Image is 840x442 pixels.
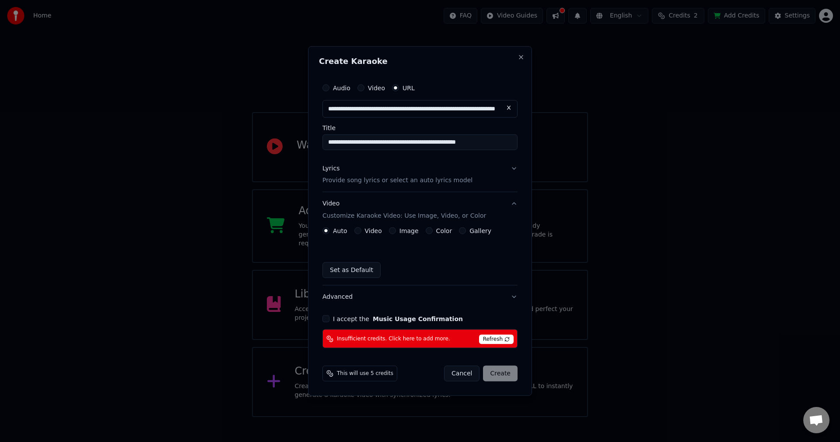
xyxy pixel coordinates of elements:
label: Color [436,228,452,234]
label: Gallery [469,228,491,234]
button: I accept the [373,316,463,322]
label: Title [322,124,518,131]
label: Video [365,228,382,234]
button: Advanced [322,286,518,308]
button: Cancel [444,366,479,382]
span: This will use 5 credits [337,370,393,377]
h2: Create Karaoke [319,57,521,65]
p: Provide song lyrics or select an auto lyrics model [322,176,472,185]
label: Audio [333,85,350,91]
label: URL [402,85,415,91]
button: Set as Default [322,262,381,278]
span: Insufficient credits. Click here to add more. [337,335,450,342]
button: LyricsProvide song lyrics or select an auto lyrics model [322,157,518,192]
span: Refresh [479,335,514,344]
label: I accept the [333,316,463,322]
div: VideoCustomize Karaoke Video: Use Image, Video, or Color [322,227,518,285]
label: Auto [333,228,347,234]
button: VideoCustomize Karaoke Video: Use Image, Video, or Color [322,192,518,227]
p: Customize Karaoke Video: Use Image, Video, or Color [322,212,486,220]
div: Video [322,199,486,220]
label: Video [368,85,385,91]
label: Image [399,228,419,234]
div: Lyrics [322,164,339,173]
